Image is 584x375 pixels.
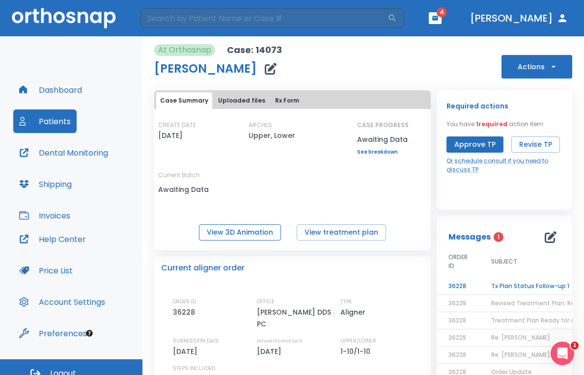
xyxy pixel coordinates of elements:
p: CREATE DATE [158,121,196,130]
button: Revise TP [511,136,560,153]
p: OFFICE [257,297,275,306]
p: You have action item [446,120,543,129]
p: Current Batch [158,171,247,180]
p: Upper, Lower [249,130,295,141]
input: Search by Patient Name or Case # [140,8,388,28]
span: 36228 [448,333,466,342]
p: Aligner [340,306,369,318]
p: SUBMISSION DATE [173,337,219,346]
p: Awaiting Data [158,184,247,195]
span: 4 [437,7,447,17]
button: Actions [501,55,572,79]
h1: [PERSON_NAME] [154,63,257,75]
p: Case: 14073 [227,44,282,56]
span: 36228 [448,299,466,307]
p: At Orthosnap [158,44,211,56]
button: Approve TP [446,136,503,153]
button: Preferences [13,321,93,345]
p: Awaiting Data [357,134,409,145]
p: ARCHES [249,121,272,130]
p: UPPER/LOWER [340,337,376,346]
span: 36228 [448,316,466,324]
button: Help Center [13,227,92,251]
button: Shipping [13,172,78,196]
img: Orthosnap [12,8,116,28]
p: Current aligner order [161,262,245,274]
button: Account Settings [13,290,111,314]
p: TYPE [340,297,352,306]
p: 1-10/1-10 [340,346,374,357]
button: Uploaded files [214,92,269,109]
p: Messages [448,231,491,243]
button: Dashboard [13,78,88,102]
span: 1 [571,342,579,349]
p: [PERSON_NAME] DDS PC [257,306,340,330]
span: SUBJECT [491,257,517,266]
span: 1 [494,232,503,242]
p: ESTIMATED SHIP DATE [257,337,303,346]
p: [DATE] [257,346,285,357]
button: View 3D Animation [199,224,281,241]
button: [PERSON_NAME] [466,9,572,27]
button: Rx Form [271,92,303,109]
p: STEPS INCLUDED [173,364,215,373]
p: CASE PROGRESS [357,121,409,130]
span: 1 required [476,120,507,128]
div: tabs [156,92,429,109]
span: Re: [PERSON_NAME] [491,333,550,342]
button: View treatment plan [297,224,386,241]
button: Price List [13,259,79,282]
span: ORDER ID [448,253,468,270]
button: Patients [13,109,77,133]
a: See breakdown [357,149,409,155]
p: ORDER ID [173,297,196,306]
button: Case Summary [156,92,212,109]
p: Required actions [446,100,508,112]
iframe: Intercom live chat [551,342,574,365]
p: 36228 [173,306,198,318]
p: [DATE] [158,130,183,141]
button: Invoices [13,204,76,227]
button: Dental Monitoring [13,141,114,164]
td: 36228 [437,278,479,295]
span: 36228 [448,350,466,359]
div: Tooltip anchor [85,329,94,338]
p: [DATE] [173,346,201,357]
a: Or schedule consult if you need to discuss TP [446,157,562,174]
